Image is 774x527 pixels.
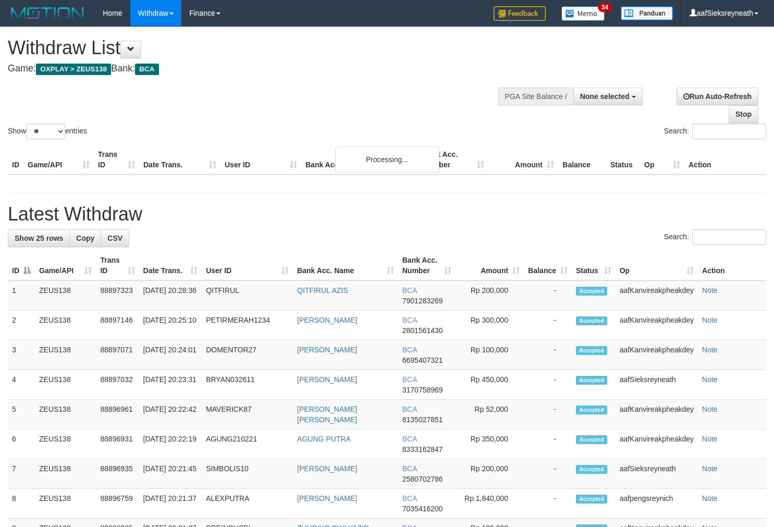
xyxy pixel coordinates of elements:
td: Rp 200,000 [456,280,524,311]
span: BCA [402,464,417,473]
th: Bank Acc. Number [419,145,488,175]
td: ALEXPUTRA [202,489,293,519]
span: Copy 7035416200 to clipboard [402,505,443,513]
span: Copy [76,234,94,242]
span: BCA [402,435,417,443]
a: Note [702,464,718,473]
td: ZEUS138 [35,340,96,370]
span: BCA [402,316,417,324]
a: Note [702,316,718,324]
td: [DATE] 20:28:36 [139,280,202,311]
td: 6 [8,430,35,459]
td: 5 [8,400,35,430]
td: Rp 1,840,000 [456,489,524,519]
div: PGA Site Balance / [498,88,573,105]
a: [PERSON_NAME] [297,346,357,354]
h4: Game: Bank: [8,64,506,74]
a: CSV [101,229,129,247]
td: [DATE] 20:23:31 [139,370,202,400]
th: User ID: activate to sort column ascending [202,251,293,280]
th: Date Trans.: activate to sort column ascending [139,251,202,280]
a: Note [702,435,718,443]
td: - [524,340,572,370]
td: aafpengsreynich [616,489,698,519]
td: 88897146 [96,311,139,340]
td: MAVERICK87 [202,400,293,430]
span: Copy 8333162847 to clipboard [402,445,443,454]
td: - [524,489,572,519]
span: Copy 7901283269 to clipboard [402,297,443,305]
td: aafKanvireakpheakdey [616,340,698,370]
th: Trans ID: activate to sort column ascending [96,251,139,280]
th: Game/API: activate to sort column ascending [35,251,96,280]
td: ZEUS138 [35,311,96,340]
div: Processing... [335,146,439,173]
td: Rp 200,000 [456,459,524,489]
td: - [524,280,572,311]
a: Stop [729,105,758,123]
td: [DATE] 20:22:42 [139,400,202,430]
a: Note [702,286,718,295]
span: Copy 2580702786 to clipboard [402,475,443,483]
span: CSV [107,234,122,242]
label: Search: [664,229,766,245]
span: BCA [402,286,417,295]
span: Accepted [576,346,607,355]
td: 88897323 [96,280,139,311]
td: aafSieksreyneath [616,370,698,400]
label: Show entries [8,124,87,139]
td: ZEUS138 [35,400,96,430]
span: Accepted [576,435,607,444]
th: Date Trans. [139,145,220,175]
td: ZEUS138 [35,489,96,519]
td: 88896759 [96,489,139,519]
td: ZEUS138 [35,370,96,400]
a: Note [702,494,718,503]
span: BCA [402,375,417,384]
span: None selected [580,92,630,101]
td: 4 [8,370,35,400]
td: 8 [8,489,35,519]
a: Copy [69,229,101,247]
td: 1 [8,280,35,311]
td: BRYAN032611 [202,370,293,400]
th: Trans ID [94,145,139,175]
td: Rp 300,000 [456,311,524,340]
th: Game/API [23,145,94,175]
th: Op [640,145,684,175]
span: Copy 3170758969 to clipboard [402,386,443,394]
th: Bank Acc. Name [301,145,419,175]
th: Bank Acc. Number: activate to sort column ascending [398,251,456,280]
td: [DATE] 20:21:45 [139,459,202,489]
span: Accepted [576,287,607,296]
td: QITFIRUL [202,280,293,311]
td: [DATE] 20:21:37 [139,489,202,519]
td: [DATE] 20:22:19 [139,430,202,459]
span: Accepted [576,316,607,325]
td: 3 [8,340,35,370]
td: [DATE] 20:25:10 [139,311,202,340]
td: AGUNG210221 [202,430,293,459]
td: Rp 350,000 [456,430,524,459]
span: Accepted [576,495,607,504]
span: OXPLAY > ZEUS138 [36,64,111,75]
a: Note [702,405,718,413]
td: 88897071 [96,340,139,370]
img: MOTION_logo.png [8,5,87,21]
span: Show 25 rows [15,234,63,242]
span: BCA [135,64,158,75]
td: Rp 52,000 [456,400,524,430]
th: Amount: activate to sort column ascending [456,251,524,280]
th: Action [698,251,766,280]
td: 88896961 [96,400,139,430]
span: Accepted [576,376,607,385]
span: Copy 2801561430 to clipboard [402,326,443,335]
a: [PERSON_NAME] [PERSON_NAME] [297,405,357,424]
a: Note [702,375,718,384]
span: Copy 8135027851 to clipboard [402,415,443,424]
a: AGUNG PUTRA [297,435,351,443]
td: - [524,311,572,340]
th: Amount [488,145,558,175]
td: DOMENTOR27 [202,340,293,370]
span: Accepted [576,465,607,474]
